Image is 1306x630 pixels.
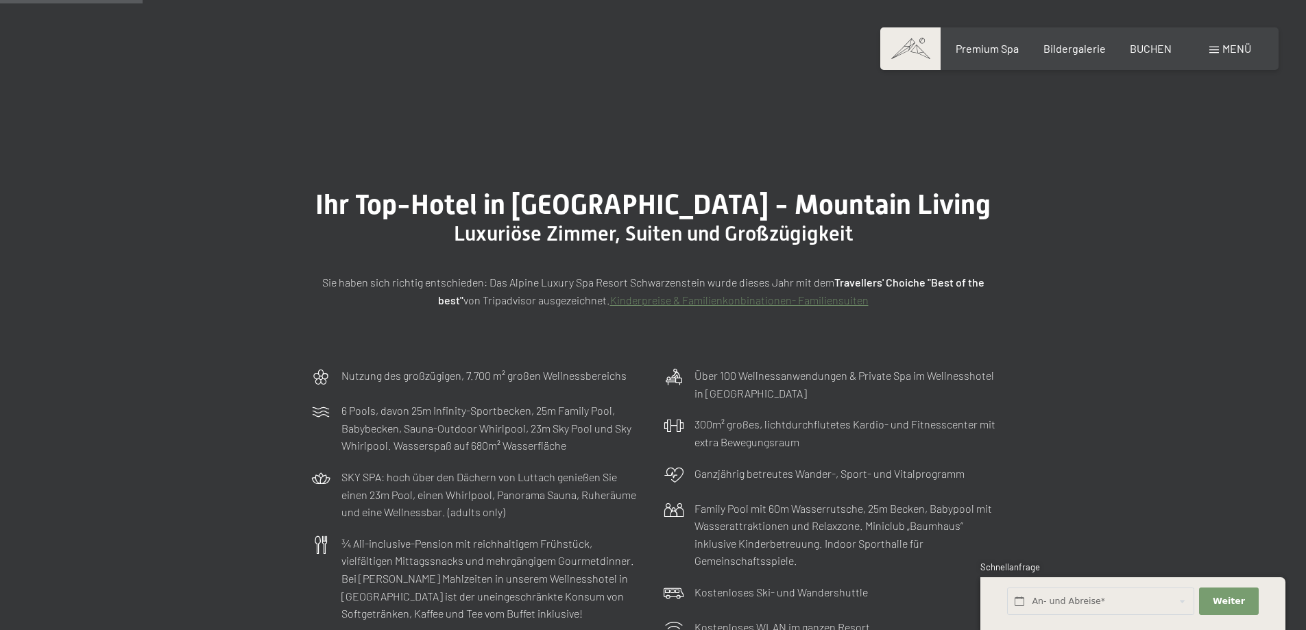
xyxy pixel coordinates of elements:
[1213,595,1245,607] span: Weiter
[341,535,643,622] p: ¾ All-inclusive-Pension mit reichhaltigem Frühstück, vielfältigen Mittagssnacks und mehrgängigem ...
[454,221,853,245] span: Luxuriöse Zimmer, Suiten und Großzügigkeit
[341,402,643,455] p: 6 Pools, davon 25m Infinity-Sportbecken, 25m Family Pool, Babybecken, Sauna-Outdoor Whirlpool, 23...
[438,276,984,306] strong: Travellers' Choiche "Best of the best"
[1222,42,1251,55] span: Menü
[315,189,991,221] span: Ihr Top-Hotel in [GEOGRAPHIC_DATA] - Mountain Living
[956,42,1019,55] a: Premium Spa
[694,465,965,483] p: Ganzjährig betreutes Wander-, Sport- und Vitalprogramm
[311,274,996,308] p: Sie haben sich richtig entschieden: Das Alpine Luxury Spa Resort Schwarzenstein wurde dieses Jahr...
[980,561,1040,572] span: Schnellanfrage
[694,415,996,450] p: 300m² großes, lichtdurchflutetes Kardio- und Fitnesscenter mit extra Bewegungsraum
[1130,42,1172,55] a: BUCHEN
[694,500,996,570] p: Family Pool mit 60m Wasserrutsche, 25m Becken, Babypool mit Wasserattraktionen und Relaxzone. Min...
[341,468,643,521] p: SKY SPA: hoch über den Dächern von Luttach genießen Sie einen 23m Pool, einen Whirlpool, Panorama...
[341,367,627,385] p: Nutzung des großzügigen, 7.700 m² großen Wellnessbereichs
[694,367,996,402] p: Über 100 Wellnessanwendungen & Private Spa im Wellnesshotel in [GEOGRAPHIC_DATA]
[1043,42,1106,55] a: Bildergalerie
[610,293,869,306] a: Kinderpreise & Familienkonbinationen- Familiensuiten
[1199,587,1258,616] button: Weiter
[694,583,868,601] p: Kostenloses Ski- und Wandershuttle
